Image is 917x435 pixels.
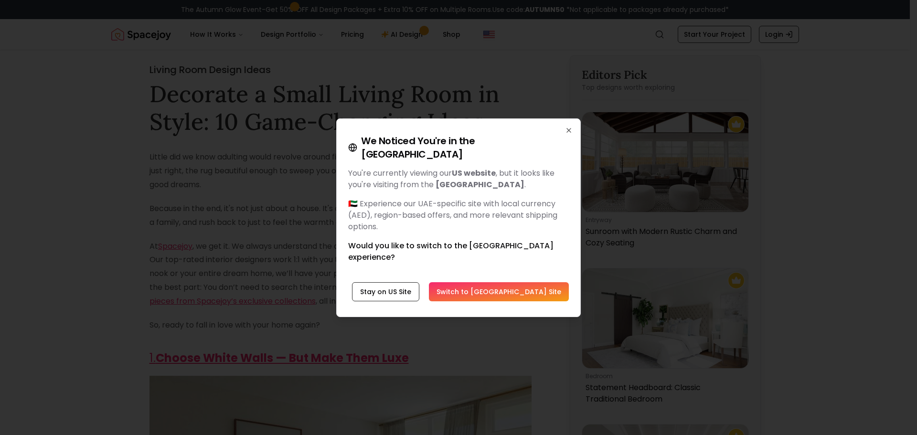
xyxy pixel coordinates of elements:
button: Switch to [GEOGRAPHIC_DATA] Site [429,282,569,301]
p: 🇦🇪 Experience our UAE-specific site with local currency (AED), region-based offers, and more rele... [348,198,569,233]
p: You're currently viewing our , but it looks like you're visiting from the . [348,168,569,191]
strong: US website [452,168,496,179]
button: Stay on US Site [352,282,419,301]
strong: [GEOGRAPHIC_DATA] [436,179,524,190]
p: Would you like to switch to the [GEOGRAPHIC_DATA] experience? [348,240,569,263]
span: We Noticed You're in the [GEOGRAPHIC_DATA] [361,134,569,161]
